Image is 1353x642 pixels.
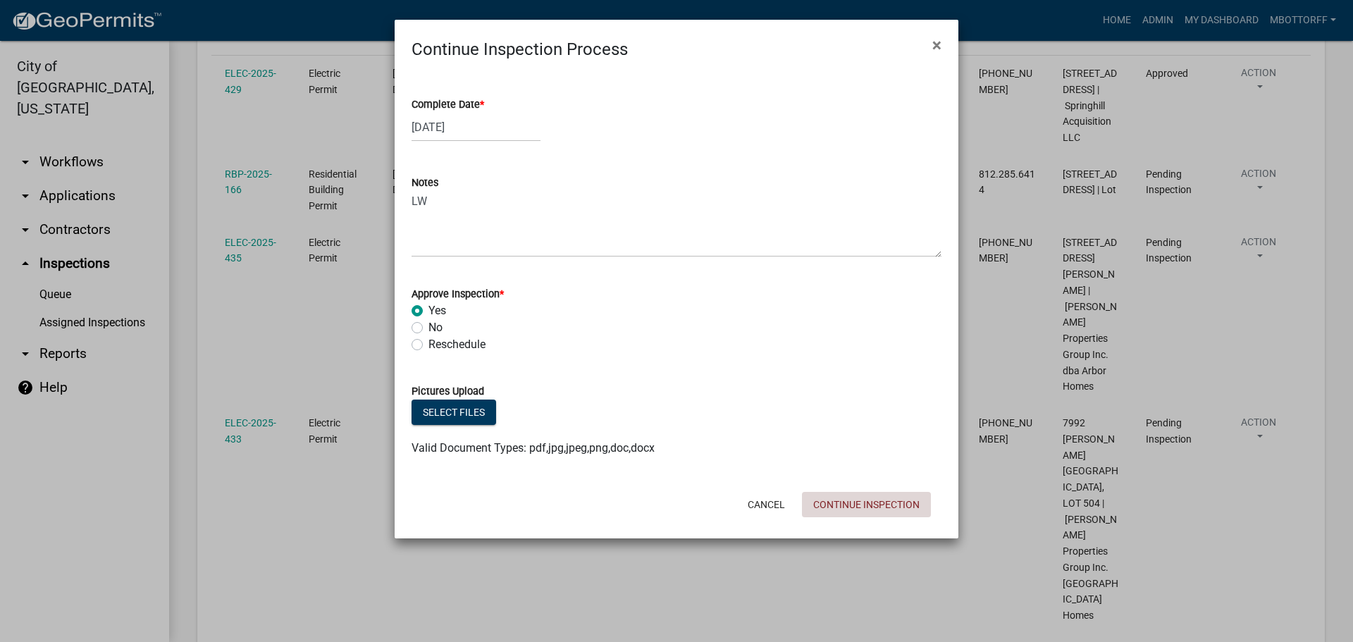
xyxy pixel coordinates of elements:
[412,37,628,62] h4: Continue Inspection Process
[412,100,484,110] label: Complete Date
[412,441,655,455] span: Valid Document Types: pdf,jpg,jpeg,png,doc,docx
[736,492,796,517] button: Cancel
[412,178,438,188] label: Notes
[412,400,496,425] button: Select files
[428,302,446,319] label: Yes
[412,113,540,142] input: mm/dd/yyyy
[412,290,504,300] label: Approve Inspection
[921,25,953,65] button: Close
[428,336,486,353] label: Reschedule
[428,319,443,336] label: No
[932,35,941,55] span: ×
[412,387,484,397] label: Pictures Upload
[802,492,931,517] button: Continue Inspection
